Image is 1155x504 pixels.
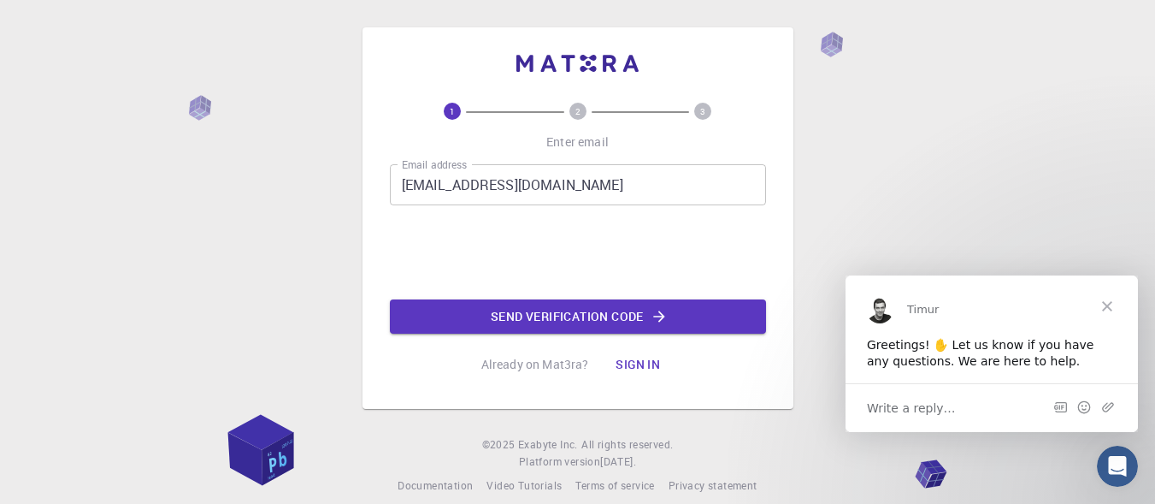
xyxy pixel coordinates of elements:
[486,478,562,492] span: Video Tutorials
[700,105,705,117] text: 3
[450,105,455,117] text: 1
[600,454,636,468] span: [DATE] .
[669,477,757,495] a: Privacy statement
[486,477,562,495] a: Video Tutorials
[390,299,766,334] button: Send verification code
[398,478,473,492] span: Documentation
[846,276,1138,432] iframe: Intercom live chat message
[546,133,609,151] p: Enter email
[600,454,636,471] a: [DATE].
[448,219,708,286] iframe: reCAPTCHA
[575,478,654,492] span: Terms of service
[669,478,757,492] span: Privacy statement
[575,477,654,495] a: Terms of service
[602,347,674,382] button: Sign in
[518,436,578,454] a: Exabyte Inc.
[398,477,473,495] a: Documentation
[519,454,600,471] span: Platform version
[482,436,518,454] span: © 2025
[481,356,589,373] p: Already on Mat3ra?
[581,436,673,454] span: All rights reserved.
[1097,446,1138,487] iframe: Intercom live chat
[575,105,580,117] text: 2
[402,157,467,172] label: Email address
[518,437,578,451] span: Exabyte Inc.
